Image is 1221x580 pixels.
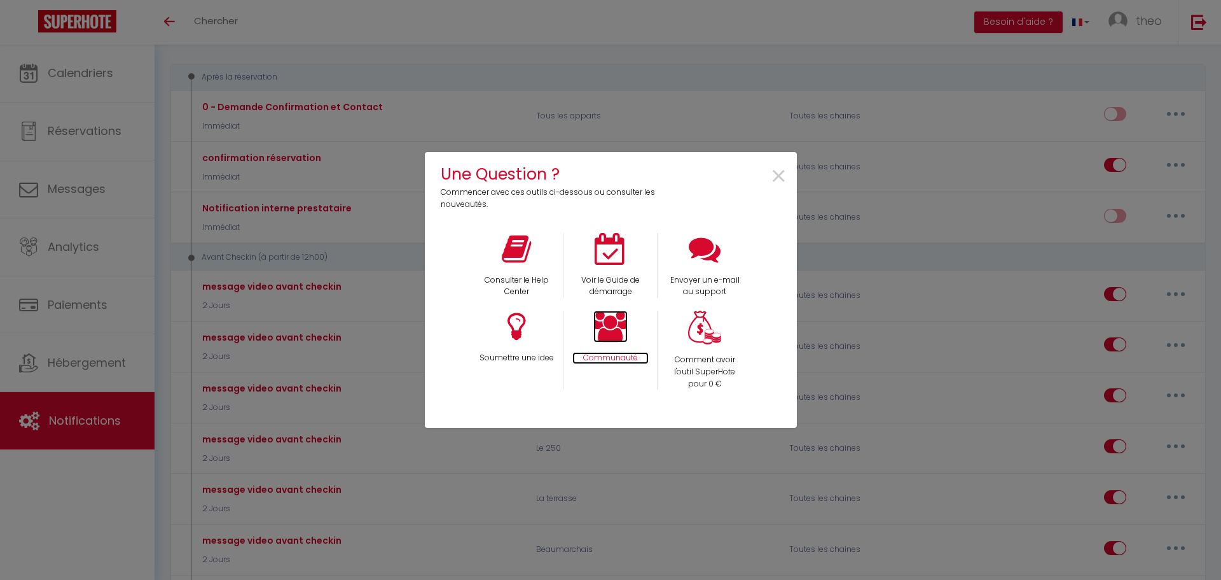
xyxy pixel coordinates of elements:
[478,274,555,299] p: Consulter le Help Center
[441,187,664,211] p: Commencer avec ces outils ci-dessous ou consulter les nouveautés.
[688,311,721,344] img: Money bag
[666,354,743,390] p: Comment avoir l'outil SuperHote pour 0 €
[770,157,787,197] span: ×
[770,162,787,191] button: Close
[572,352,649,364] p: Communauté
[572,274,649,299] p: Voir le Guide de démarrage
[478,352,555,364] p: Soumettre une idee
[441,162,664,187] h4: Une Question ?
[666,274,743,299] p: Envoyer un e-mail au support
[1167,523,1211,570] iframe: Chat
[10,5,48,43] button: Ouvrir le widget de chat LiveChat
